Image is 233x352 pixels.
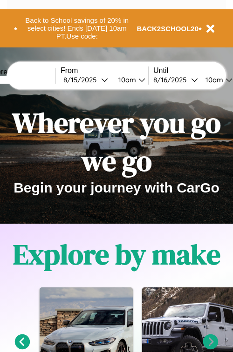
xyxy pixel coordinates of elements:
h1: Explore by make [13,235,220,273]
div: 10am [114,75,138,84]
div: 8 / 15 / 2025 [63,75,101,84]
div: 8 / 16 / 2025 [153,75,191,84]
button: 10am [111,75,148,85]
div: 10am [201,75,226,84]
button: 8/15/2025 [61,75,111,85]
button: Back to School savings of 20% in select cities! Ends [DATE] 10am PT.Use code: [17,14,137,43]
label: From [61,66,148,75]
b: BACK2SCHOOL20 [137,25,199,33]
